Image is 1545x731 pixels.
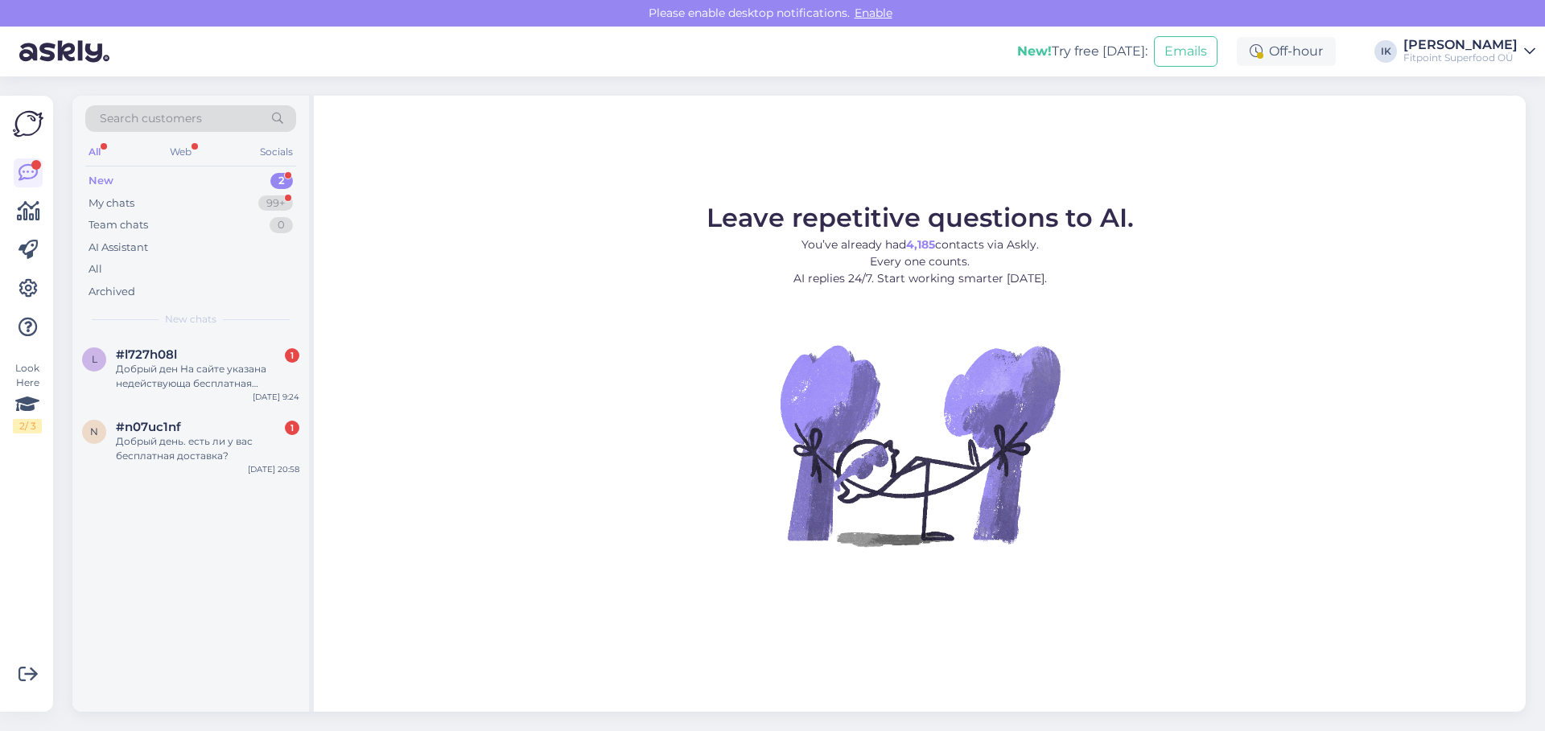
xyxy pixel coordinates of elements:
[1374,40,1397,63] div: IK
[707,236,1134,287] p: You’ve already had contacts via Askly. Every one counts. AI replies 24/7. Start working smarter [...
[1154,36,1217,67] button: Emails
[92,353,97,365] span: l
[1403,39,1518,51] div: [PERSON_NAME]
[13,361,42,433] div: Look Here
[85,142,104,162] div: All
[257,142,296,162] div: Socials
[1017,42,1147,61] div: Try free [DATE]:
[116,434,299,463] div: Добрый день. есть ли у вас бесплатная доставка?
[1237,37,1336,66] div: Off-hour
[89,217,148,233] div: Team chats
[253,391,299,403] div: [DATE] 9:24
[1403,51,1518,64] div: Fitpoint Superfood OÜ
[707,202,1134,233] span: Leave repetitive questions to AI.
[285,348,299,363] div: 1
[89,195,134,211] div: My chats
[248,463,299,475] div: [DATE] 20:58
[285,421,299,435] div: 1
[775,300,1065,589] img: No Chat active
[1403,39,1535,64] a: [PERSON_NAME]Fitpoint Superfood OÜ
[116,420,181,434] span: #n07uc1nf
[270,173,293,189] div: 2
[1017,43,1052,59] b: New!
[89,261,102,277] div: All
[13,419,42,433] div: 2 / 3
[116,362,299,391] div: Добрый ден На сайте указана недействующа бесплатная доставка по странам Балтии
[90,425,98,437] span: n
[167,142,195,162] div: Web
[258,195,293,211] div: 99+
[850,6,897,20] span: Enable
[13,109,43,139] img: Askly Logo
[116,347,177,362] span: #l727h08l
[89,240,148,256] div: AI Assistant
[89,284,135,300] div: Archived
[100,110,202,127] span: Search customers
[270,217,293,233] div: 0
[906,237,935,252] b: 4,185
[89,173,113,189] div: New
[165,312,216,326] span: New chats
